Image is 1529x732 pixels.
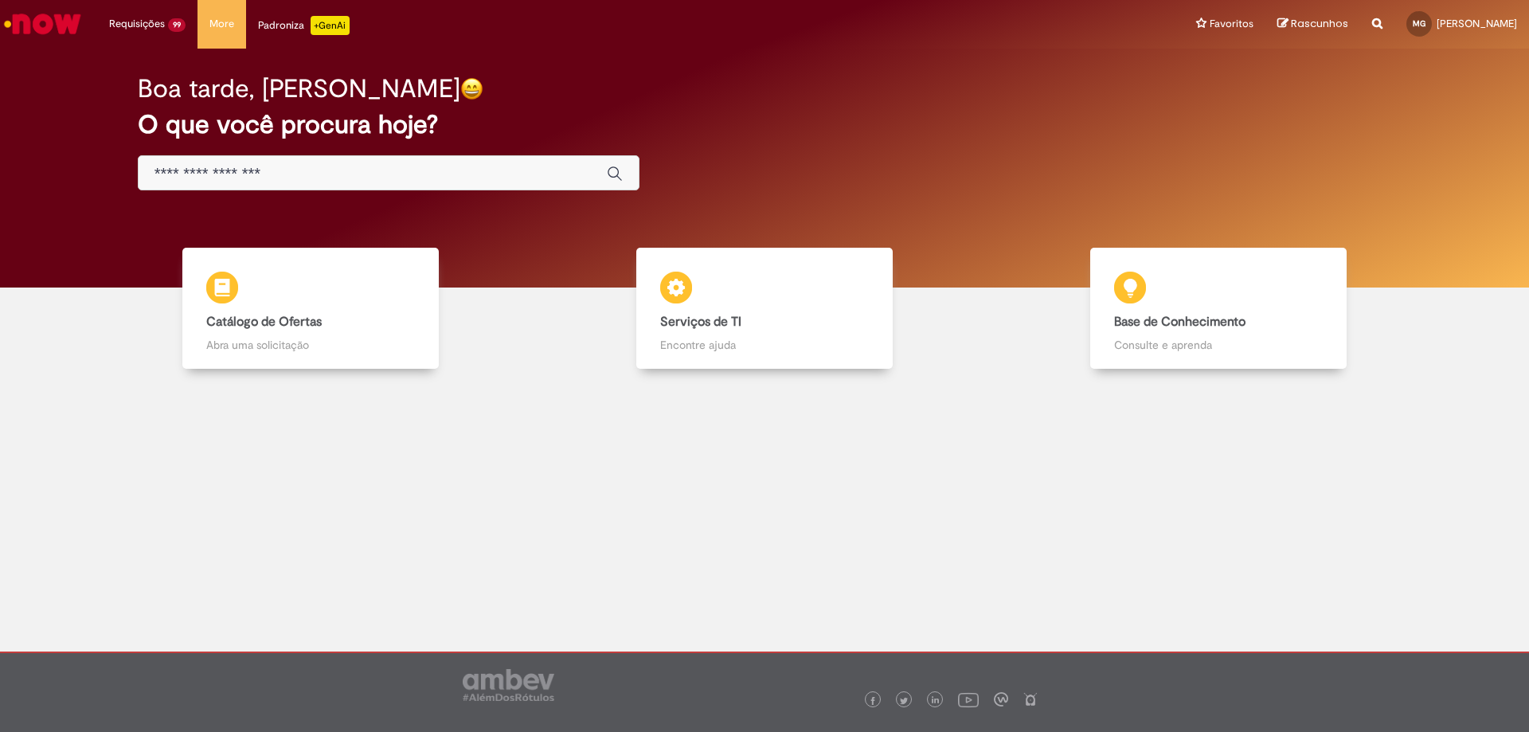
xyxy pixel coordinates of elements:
[932,696,940,706] img: logo_footer_linkedin.png
[1437,17,1517,30] span: [PERSON_NAME]
[138,111,1392,139] h2: O que você procura hoje?
[869,697,877,705] img: logo_footer_facebook.png
[958,689,979,710] img: logo_footer_youtube.png
[1114,314,1245,330] b: Base de Conhecimento
[206,337,415,353] p: Abra uma solicitação
[138,75,460,103] h2: Boa tarde, [PERSON_NAME]
[660,337,869,353] p: Encontre ajuda
[660,314,741,330] b: Serviços de TI
[258,16,350,35] div: Padroniza
[84,248,538,370] a: Catálogo de Ofertas Abra uma solicitação
[206,314,322,330] b: Catálogo de Ofertas
[460,77,483,100] img: happy-face.png
[209,16,234,32] span: More
[1023,692,1038,707] img: logo_footer_naosei.png
[2,8,84,40] img: ServiceNow
[1210,16,1253,32] span: Favoritos
[994,692,1008,707] img: logo_footer_workplace.png
[311,16,350,35] p: +GenAi
[1291,16,1348,31] span: Rascunhos
[900,697,908,705] img: logo_footer_twitter.png
[991,248,1445,370] a: Base de Conhecimento Consulte e aprenda
[1277,17,1348,32] a: Rascunhos
[109,16,165,32] span: Requisições
[538,248,991,370] a: Serviços de TI Encontre ajuda
[1413,18,1425,29] span: MG
[168,18,186,32] span: 99
[1114,337,1323,353] p: Consulte e aprenda
[463,669,554,701] img: logo_footer_ambev_rotulo_gray.png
